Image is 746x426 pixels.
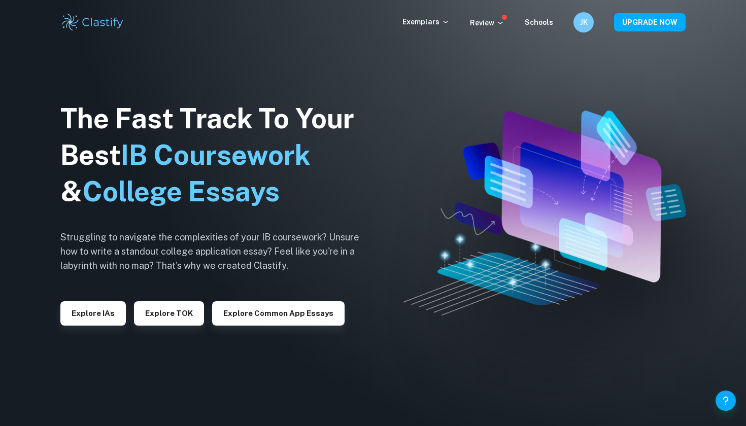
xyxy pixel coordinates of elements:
a: Explore TOK [134,308,204,317]
p: Exemplars [402,16,450,27]
h6: JK [578,17,590,28]
a: Schools [525,18,553,26]
a: Explore Common App essays [212,308,345,317]
button: Help and Feedback [716,390,736,411]
h1: The Fast Track To Your Best & [60,100,375,210]
p: Review [470,17,504,28]
button: Explore Common App essays [212,301,345,326]
a: Explore IAs [60,308,126,317]
button: Explore IAs [60,301,126,326]
button: Explore TOK [134,301,204,326]
span: IB Coursework [121,139,311,171]
span: College Essays [82,175,280,207]
button: JK [573,12,594,32]
img: Clastify logo [60,12,125,32]
img: Clastify hero [403,111,687,315]
button: UPGRADE NOW [614,13,686,31]
h6: Struggling to navigate the complexities of your IB coursework? Unsure how to write a standout col... [60,230,375,273]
